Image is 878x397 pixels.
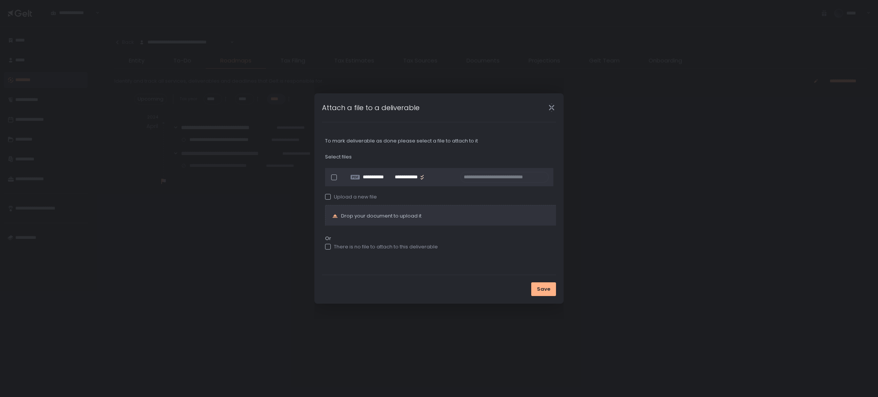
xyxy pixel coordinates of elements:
span: Or [325,235,559,242]
h1: Attach a file to a deliverable [322,102,420,113]
span: Save [537,286,550,293]
div: Select files [325,154,559,160]
div: Close [539,103,564,112]
button: Save [531,282,556,296]
div: To mark deliverable as done please select a file to attach to it [325,138,559,144]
